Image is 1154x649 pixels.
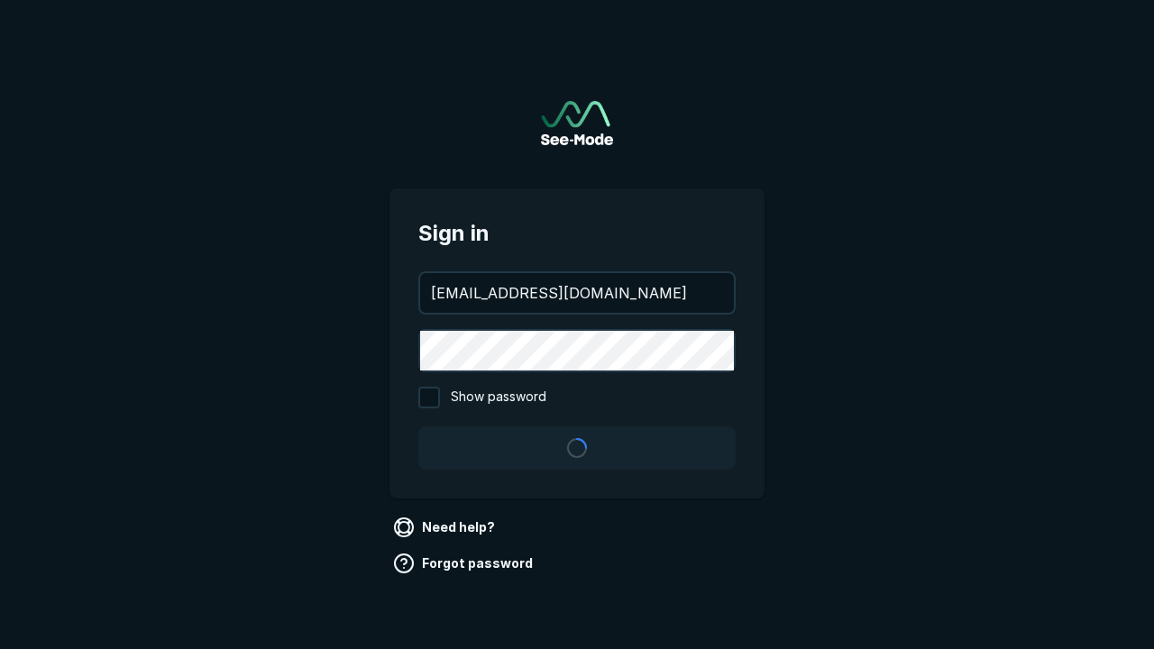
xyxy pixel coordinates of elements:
a: Need help? [389,513,502,542]
span: Sign in [418,217,736,250]
img: See-Mode Logo [541,101,613,145]
a: Forgot password [389,549,540,578]
span: Show password [451,387,546,408]
input: your@email.com [420,273,734,313]
a: Go to sign in [541,101,613,145]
